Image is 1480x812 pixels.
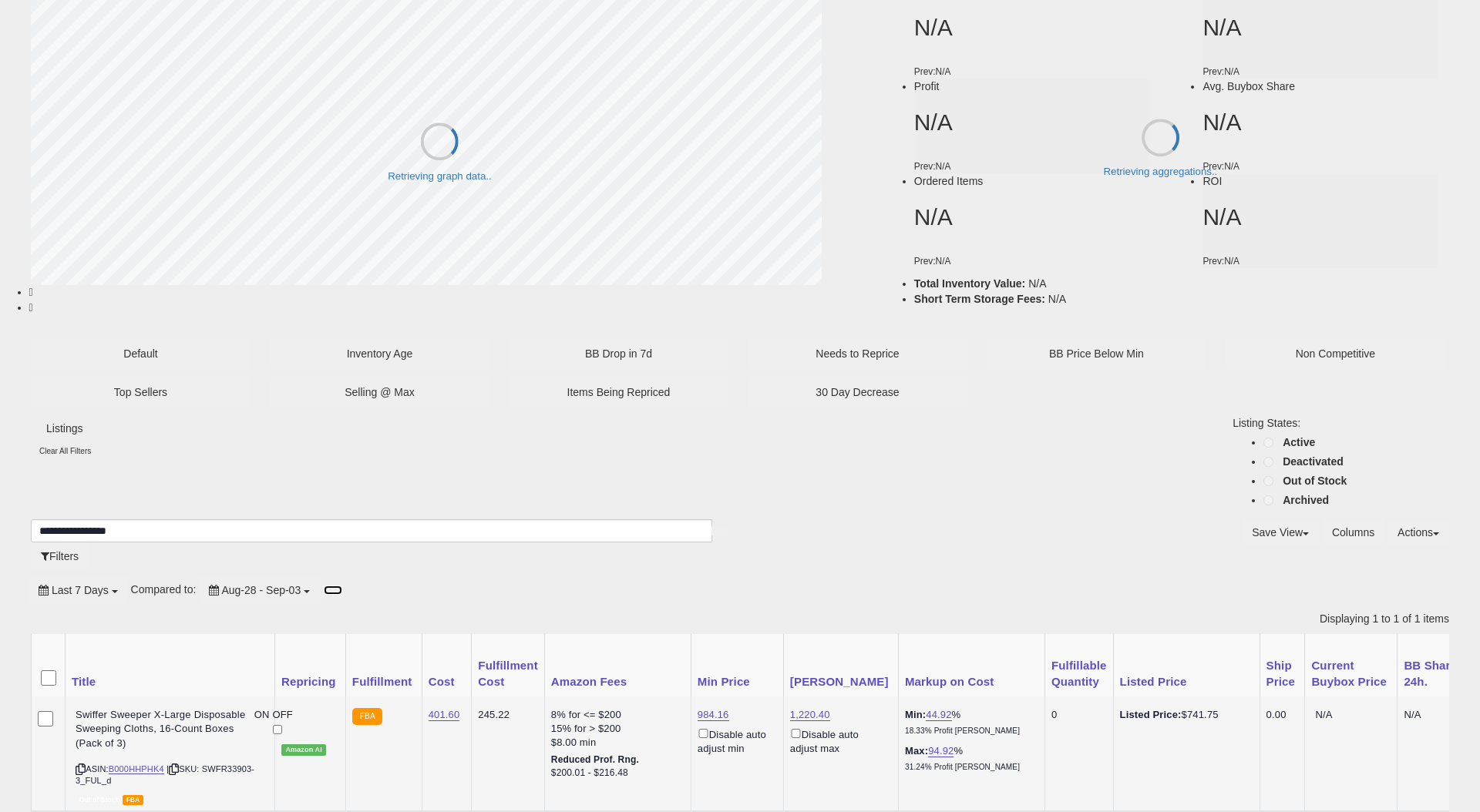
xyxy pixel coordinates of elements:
small: FBA [352,708,382,725]
div: Min Price [698,673,777,690]
button: Non Competitive [1226,338,1445,369]
span: OFF [272,709,292,720]
div: $741.75 [1120,708,1248,722]
label: Out of Stock [1283,473,1347,488]
div: Amazon AI [281,744,326,755]
div: N/A [1404,708,1455,722]
span: Last 7 Days [52,584,109,596]
div: 8% for <= $200 [551,708,679,722]
a: 401.60 [429,709,460,721]
div: Clear All Filters [35,444,96,458]
span: Aug-28 - Sep-03 [221,584,301,596]
div: Markup on Cost [905,673,1038,690]
b: Reduced Prof. Rng. [551,754,639,765]
div: Ship Price [1266,657,1299,690]
button: Filters [31,542,89,569]
div: [PERSON_NAME] [790,673,892,690]
div: Retrieving graph data.. [388,169,492,184]
span: All listings that are currently out of stock and unavailable for purchase on Amazon [76,795,123,805]
div: 245.22 [478,708,532,722]
button: BB Drop in 7d [509,338,728,369]
button: Top Sellers [31,377,251,408]
div: Cost [429,673,466,690]
a: B000HHPHK4 [109,764,164,774]
b: Swiffer Sweeper X-Large Disposable Sweeping Cloths, 16-Count Boxes (Pack of 3) [76,708,263,755]
div: $8.00 min [551,736,679,750]
div: % [905,708,1033,737]
span: Compared to: [131,583,197,596]
div: Fulfillment Cost [478,657,537,690]
a: 44.92 [926,709,951,721]
div: 0.00 [1266,708,1293,722]
p: 18.33% Profit [PERSON_NAME] [905,726,1033,737]
button: Needs to Reprice [748,338,967,369]
button: Selling @ Max [270,377,489,408]
label: Deactivated [1283,454,1344,469]
button: Last 7 Days [29,577,128,603]
div: Disable auto adjust max [790,726,886,756]
p: Listing States: [1233,415,1449,431]
div: Displaying 1 to 1 of 1 items [1320,611,1449,626]
div: Repricing [281,673,339,690]
div: Current Buybox Price [1311,657,1391,690]
span: Columns [1332,526,1374,539]
button: Aug-28 - Sep-03 [199,577,320,603]
p: 31.24% Profit [PERSON_NAME] [905,762,1033,773]
button: BB Price Below Min [987,338,1206,369]
button: Columns [1322,519,1384,545]
div: $200.01 - $216.48 [551,767,679,780]
label: Active [1283,435,1315,450]
div: Amazon Fees [551,673,684,690]
span: ON [254,709,270,720]
b: Max: [905,745,928,757]
div: 15% for > $200 [551,722,679,736]
div: BB Share 24h. [1404,657,1460,690]
th: The percentage added to the cost of goods (COGS) that forms the calculator for Min & Max prices. [898,634,1044,696]
button: Actions [1387,519,1449,545]
div: % [905,744,1033,773]
h5: Listings [46,423,240,435]
div: Fulfillment [352,673,415,690]
button: Save View [1242,519,1319,545]
span: FBA [123,795,143,805]
div: Fulfillable Quantity [1051,657,1107,690]
div: Listed Price [1120,673,1253,690]
div: ASIN: [76,708,263,805]
b: Listed Price: [1120,709,1182,720]
div: Disable auto adjust min [698,726,772,756]
a: 94.92 [928,745,954,757]
button: Inventory Age [270,338,489,369]
button: Default [31,338,251,369]
div: 0 [1051,708,1102,722]
div: Title [72,673,268,690]
a: 984.16 [698,709,729,721]
span: | SKU: SWFR33903-3_FUL_d [76,764,254,784]
button: Items Being Repriced [509,377,728,408]
span: N/A [1315,709,1332,720]
label: Archived [1283,492,1329,508]
a: 1,220.40 [790,709,830,721]
button: 30 Day Decrease [748,377,967,408]
div: Retrieving aggregations.. [1103,166,1217,180]
b: Min: [905,709,926,720]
